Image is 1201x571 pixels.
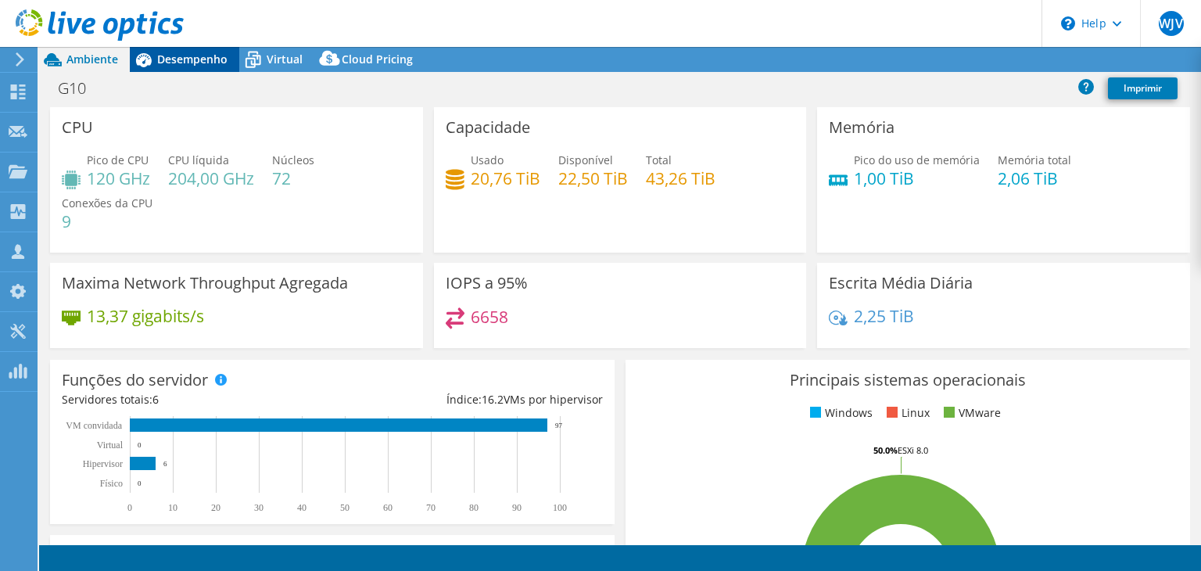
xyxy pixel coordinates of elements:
li: Windows [806,404,873,422]
text: 80 [469,502,479,513]
h4: 13,37 gigabits/s [87,307,204,325]
text: VM convidada [66,420,122,431]
h4: 204,00 GHz [168,170,254,187]
h3: Principais sistemas operacionais [637,372,1178,389]
text: 60 [383,502,393,513]
h3: Escrita Média Diária [829,275,973,292]
div: Índice: VMs por hipervisor [332,391,603,408]
tspan: Físico [100,478,123,489]
span: Núcleos [272,153,314,167]
li: VMware [940,404,1001,422]
h3: Maxima Network Throughput Agregada [62,275,348,292]
h4: 9 [62,213,152,230]
span: Virtual [267,52,303,66]
text: 0 [138,479,142,487]
h4: 6658 [471,308,508,325]
text: 0 [127,502,132,513]
span: Cloud Pricing [342,52,413,66]
h4: 20,76 TiB [471,170,540,187]
span: Memória total [998,153,1071,167]
span: 6 [152,392,159,407]
h3: IOPS a 95% [446,275,528,292]
h4: 120 GHz [87,170,150,187]
text: 20 [211,502,220,513]
tspan: 50.0% [873,444,898,456]
text: Virtual [97,440,124,451]
span: CPU líquida [168,153,229,167]
span: WJV [1159,11,1184,36]
h4: 72 [272,170,314,187]
text: 70 [426,502,436,513]
div: Servidores totais: [62,391,332,408]
h3: Funções do servidor [62,372,208,389]
span: Pico do uso de memória [854,153,980,167]
span: Disponível [558,153,613,167]
span: Conexões da CPU [62,196,152,210]
tspan: ESXi 8.0 [898,444,928,456]
span: Pico de CPU [87,153,149,167]
text: 100 [553,502,567,513]
text: 90 [512,502,522,513]
span: Usado [471,153,504,167]
text: Hipervisor [83,458,123,469]
h3: CPU [62,119,93,136]
span: Total [646,153,672,167]
h3: Capacidade [446,119,530,136]
text: 10 [168,502,177,513]
text: 0 [138,441,142,449]
text: 6 [163,460,167,468]
span: Ambiente [66,52,118,66]
text: 40 [297,502,307,513]
h4: 43,26 TiB [646,170,715,187]
h1: G10 [51,80,110,97]
h4: 2,06 TiB [998,170,1071,187]
span: 16.2 [482,392,504,407]
h3: Memória [829,119,894,136]
svg: \n [1061,16,1075,31]
h4: 22,50 TiB [558,170,628,187]
text: 97 [555,422,563,429]
li: Linux [883,404,930,422]
h4: 1,00 TiB [854,170,980,187]
a: Imprimir [1108,77,1178,99]
span: Desempenho [157,52,228,66]
h4: 2,25 TiB [854,307,914,325]
text: 50 [340,502,350,513]
text: 30 [254,502,264,513]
